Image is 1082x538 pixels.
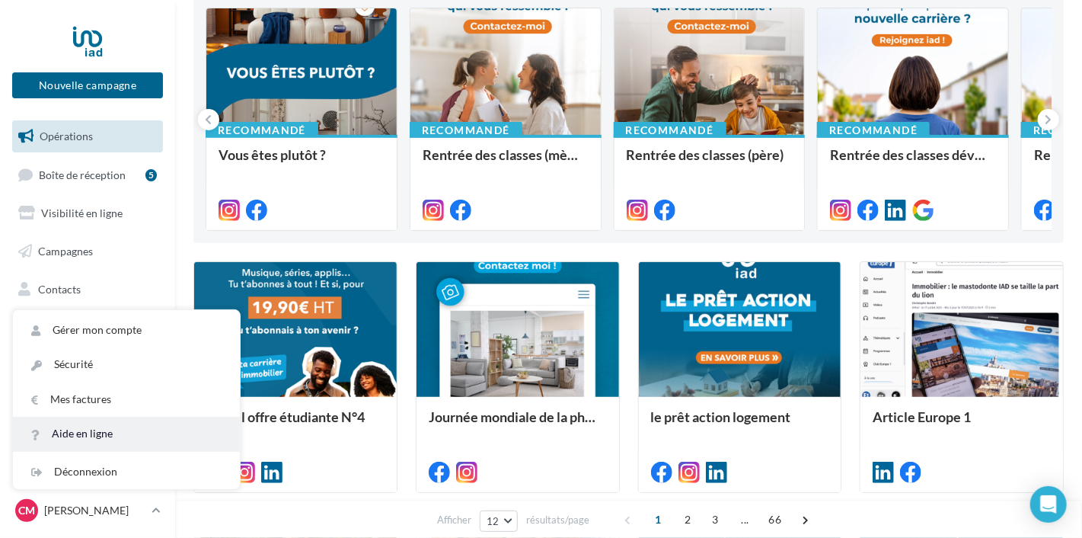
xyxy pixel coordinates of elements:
[13,455,240,489] div: Déconnexion
[873,409,1051,440] div: Article Europe 1
[12,72,163,98] button: Nouvelle campagne
[18,503,35,518] span: CM
[487,515,500,527] span: 12
[9,120,166,152] a: Opérations
[762,508,787,532] span: 66
[627,147,793,178] div: Rentrée des classes (père)
[651,409,829,440] div: le prêt action logement
[13,417,240,451] a: Aide en ligne
[9,197,166,229] a: Visibilité en ligne
[13,383,240,417] a: Mes factures
[13,313,240,347] a: Gérer mon compte
[675,508,700,532] span: 2
[423,147,589,178] div: Rentrée des classes (mère)
[39,168,126,181] span: Boîte de réception
[145,169,157,181] div: 5
[41,207,123,219] span: Visibilité en ligne
[830,147,996,178] div: Rentrée des classes développement (conseillère)
[206,409,385,440] div: Visuel offre étudiante N°4
[646,508,670,532] span: 1
[437,513,471,527] span: Afficher
[44,503,145,518] p: [PERSON_NAME]
[40,130,93,143] span: Opérations
[614,122,726,139] div: Recommandé
[9,349,166,381] a: Calendrier
[703,508,727,532] span: 3
[206,122,318,139] div: Recommandé
[12,496,163,525] a: CM [PERSON_NAME]
[1030,486,1067,523] div: Open Intercom Messenger
[38,245,93,258] span: Campagnes
[429,409,607,440] div: Journée mondiale de la photographie
[817,122,930,139] div: Recommandé
[38,282,81,295] span: Contacts
[526,513,589,527] span: résultats/page
[219,147,385,178] div: Vous êtes plutôt ?
[9,274,166,306] a: Contacts
[9,311,166,343] a: Médiathèque
[410,122,522,139] div: Recommandé
[9,235,166,267] a: Campagnes
[13,347,240,382] a: Sécurité
[9,159,166,191] a: Boîte de réception5
[480,511,519,532] button: 12
[733,508,757,532] span: ...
